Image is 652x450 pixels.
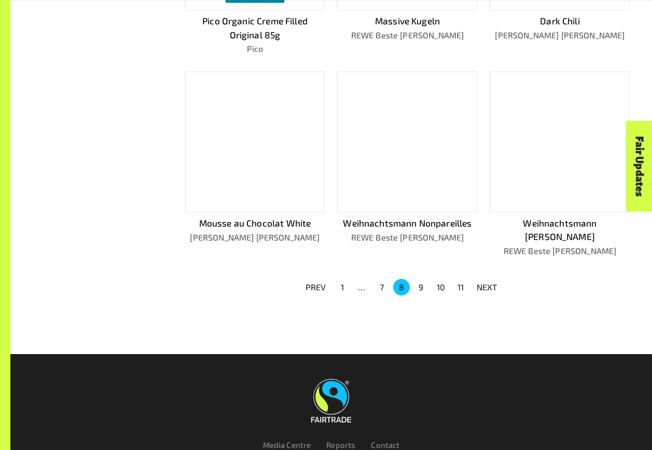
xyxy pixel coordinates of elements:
[477,281,497,293] p: NEXT
[311,379,351,423] img: Fairtrade Australia New Zealand logo
[490,72,630,257] a: Weihnachtsmann [PERSON_NAME]REWE Beste [PERSON_NAME]
[185,216,325,230] p: Mousse au Chocolat White
[490,14,630,27] p: Dark Chili
[263,440,311,449] a: Media Centre
[433,279,449,296] button: Go to page 10
[326,440,355,449] a: Reports
[337,231,477,244] p: REWE Beste [PERSON_NAME]
[371,440,399,449] a: Contact
[490,216,630,243] p: Weihnachtsmann [PERSON_NAME]
[490,29,630,41] p: [PERSON_NAME] [PERSON_NAME]
[373,279,390,296] button: Go to page 7
[185,231,325,244] p: [PERSON_NAME] [PERSON_NAME]
[185,43,325,55] p: Pico
[337,216,477,230] p: Weihnachtsmann Nonpareilles
[299,278,332,297] button: PREV
[185,14,325,41] p: Pico Organic Creme Filled Original 85g
[185,72,325,257] a: Mousse au Chocolat White[PERSON_NAME] [PERSON_NAME]
[354,281,370,293] div: …
[452,279,469,296] button: Go to page 11
[337,14,477,27] p: Massive Kugeln
[490,245,630,257] p: REWE Beste [PERSON_NAME]
[306,281,326,293] p: PREV
[337,29,477,41] p: REWE Beste [PERSON_NAME]
[337,72,477,257] a: Weihnachtsmann NonpareillesREWE Beste [PERSON_NAME]
[299,278,504,297] nav: pagination navigation
[413,279,429,296] button: Go to page 9
[334,279,351,296] button: Go to page 1
[470,278,504,297] button: NEXT
[393,279,410,296] button: page 8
